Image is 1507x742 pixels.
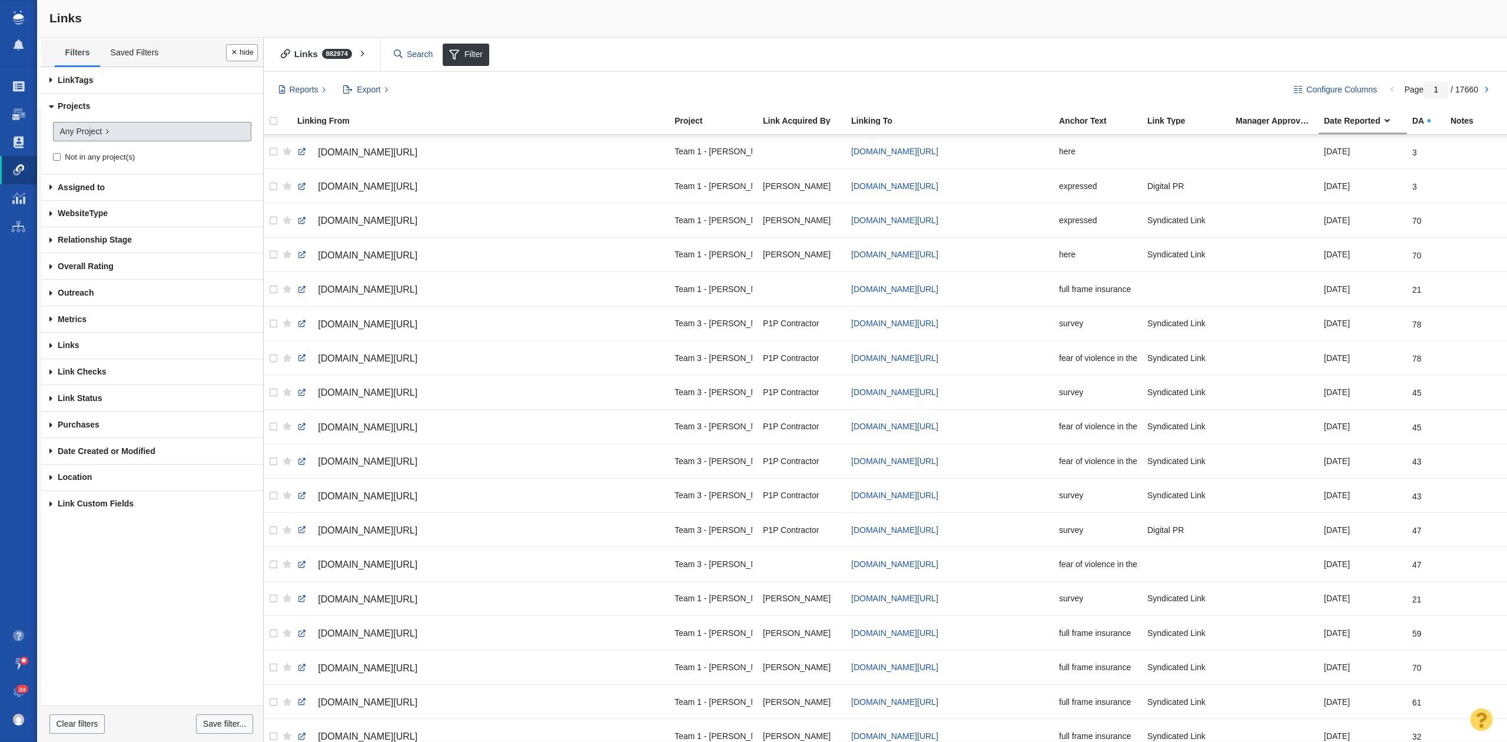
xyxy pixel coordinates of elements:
[1142,684,1230,718] td: Syndicated Link
[1059,448,1137,473] div: fear of violence in the workplace
[1324,517,1402,542] div: [DATE]
[758,375,846,409] td: P1P Contractor
[41,227,263,254] a: Relationship Stage
[290,84,318,96] span: Reports
[226,44,258,61] button: Done
[675,139,752,164] div: Team 1 - [PERSON_NAME] | [PERSON_NAME] | [PERSON_NAME]\Veracity (FLIP & Canopy)\Full Frame Insura...
[49,714,105,734] a: Clear filters
[1324,276,1402,302] div: [DATE]
[1059,414,1137,439] div: fear of violence in the workplace
[1412,379,1422,398] div: 45
[1147,456,1206,466] span: Syndicated Link
[357,84,380,96] span: Export
[1324,242,1402,267] div: [DATE]
[443,44,490,66] span: Filter
[1059,517,1137,542] div: survey
[851,147,938,156] span: [DOMAIN_NAME][URL]
[1324,117,1411,127] a: Date Reported
[763,117,850,127] a: Link Acquired By
[1059,117,1146,127] a: Anchor Text
[1059,689,1137,714] div: full frame insurance
[1059,311,1137,336] div: survey
[41,385,263,412] a: Link Status
[851,628,938,638] span: [DOMAIN_NAME][URL]
[318,663,417,673] span: [DOMAIN_NAME][URL]
[1059,173,1137,198] div: expressed
[318,353,417,363] span: [DOMAIN_NAME][URL]
[758,478,846,512] td: P1P Contractor
[1324,483,1402,508] div: [DATE]
[1324,448,1402,473] div: [DATE]
[318,594,417,604] span: [DOMAIN_NAME][URL]
[1059,586,1137,611] div: survey
[675,276,752,302] div: Team 1 - [PERSON_NAME] | [PERSON_NAME] | [PERSON_NAME]\Veracity (FLIP & Canopy)\Full Frame Insura...
[763,387,819,397] span: P1P Contractor
[1412,207,1422,226] div: 70
[1412,345,1422,364] div: 78
[1412,689,1422,708] div: 61
[196,714,253,734] a: Save filter...
[297,555,664,575] a: [DOMAIN_NAME][URL]
[49,11,82,25] span: Links
[297,383,664,403] a: [DOMAIN_NAME][URL]
[1412,311,1422,330] div: 78
[1412,414,1422,433] div: 45
[851,525,938,535] span: [DOMAIN_NAME][URL]
[1324,620,1402,645] div: [DATE]
[297,211,664,231] a: [DOMAIN_NAME][URL]
[1324,586,1402,611] div: [DATE]
[41,253,263,280] a: Overall Rating
[758,581,846,615] td: Jim Miller
[1412,139,1417,158] div: 3
[41,465,263,491] a: Location
[851,319,938,328] span: [DOMAIN_NAME][URL]
[763,181,831,191] span: [PERSON_NAME]
[763,662,831,673] span: [PERSON_NAME]
[763,525,819,535] span: P1P Contractor
[55,41,100,65] a: Filters
[758,340,846,375] td: P1P Contractor
[297,693,664,713] a: [DOMAIN_NAME][URL]
[675,689,752,714] div: Team 1 - [PERSON_NAME] | [PERSON_NAME] | [PERSON_NAME]\Veracity (FLIP & Canopy)\Full Frame Insura...
[1142,340,1230,375] td: Syndicated Link
[675,414,752,439] div: Team 3 - [PERSON_NAME] | Summer | [PERSON_NAME]\EMCI Wireless\EMCI Wireless - Digital PR - Do U.S...
[1324,414,1402,439] div: [DATE]
[763,628,831,638] span: [PERSON_NAME]
[758,444,846,478] td: P1P Contractor
[318,697,417,707] span: [DOMAIN_NAME][URL]
[1147,662,1206,673] span: Syndicated Link
[297,117,673,125] div: Linking From
[675,311,752,336] div: Team 3 - [PERSON_NAME] | Summer | [PERSON_NAME]\EMCI Wireless\EMCI Wireless - Digital PR - Do U.S...
[1147,525,1184,535] span: Digital PR
[675,620,752,645] div: Team 1 - [PERSON_NAME] | [PERSON_NAME] | [PERSON_NAME]\Veracity (FLIP & Canopy)\Full Frame Insura...
[1412,483,1422,502] div: 43
[851,456,938,466] a: [DOMAIN_NAME][URL]
[763,318,819,329] span: P1P Contractor
[1412,517,1422,536] div: 47
[1147,215,1206,226] span: Syndicated Link
[1412,654,1422,673] div: 70
[1147,318,1206,329] span: Syndicated Link
[675,448,752,473] div: Team 3 - [PERSON_NAME] | Summer | [PERSON_NAME]\EMCI Wireless\EMCI Wireless - Digital PR - Do U.S...
[318,387,417,397] span: [DOMAIN_NAME][URL]
[1147,628,1206,638] span: Syndicated Link
[1147,731,1206,741] span: Syndicated Link
[389,44,439,65] input: Search
[1147,593,1206,604] span: Syndicated Link
[1059,276,1137,302] div: full frame insurance
[1412,117,1449,127] a: DA
[1142,169,1230,203] td: Digital PR
[675,551,752,577] div: Team 3 - [PERSON_NAME] | Summer | [PERSON_NAME]\EMCI Wireless\EMCI Wireless - Digital PR - Do U.S...
[1412,242,1422,261] div: 70
[1412,173,1417,192] div: 3
[763,215,831,226] span: [PERSON_NAME]
[758,512,846,546] td: P1P Contractor
[1059,139,1137,164] div: here
[763,117,850,125] div: Link Acquired By
[1142,616,1230,650] td: Syndicated Link
[297,246,664,266] a: [DOMAIN_NAME][URL]
[41,333,263,359] a: Links
[272,80,333,100] button: Reports
[318,216,417,226] span: [DOMAIN_NAME][URL]
[1306,84,1377,96] span: Configure Columns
